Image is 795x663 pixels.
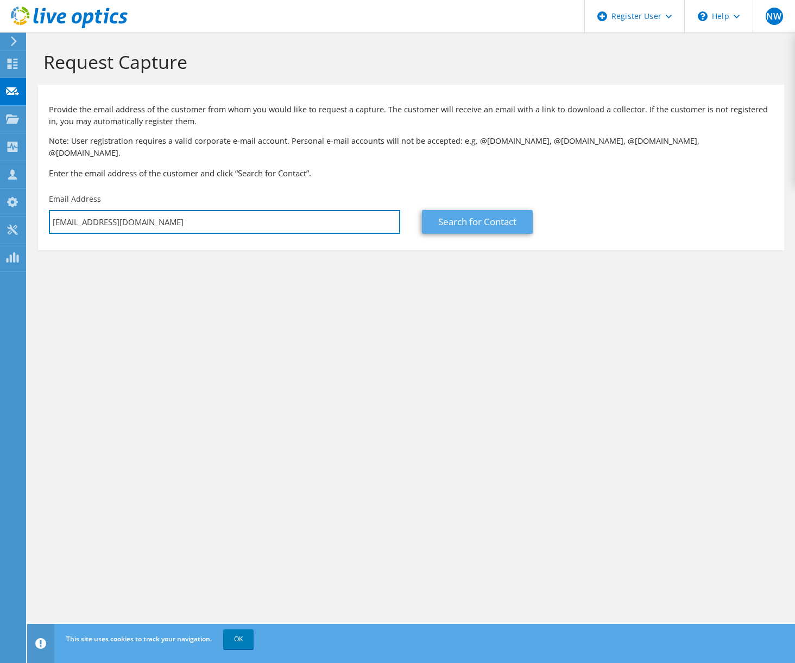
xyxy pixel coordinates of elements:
p: Note: User registration requires a valid corporate e-mail account. Personal e-mail accounts will ... [49,135,773,159]
p: Provide the email address of the customer from whom you would like to request a capture. The cust... [49,104,773,127]
h1: Request Capture [43,50,773,73]
a: OK [223,629,254,649]
svg: \n [698,11,708,21]
span: This site uses cookies to track your navigation. [66,634,212,643]
label: Email Address [49,194,101,205]
h3: Enter the email address of the customer and click “Search for Contact”. [49,167,773,179]
a: Search for Contact [422,210,533,234]
span: NW [766,8,783,25]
